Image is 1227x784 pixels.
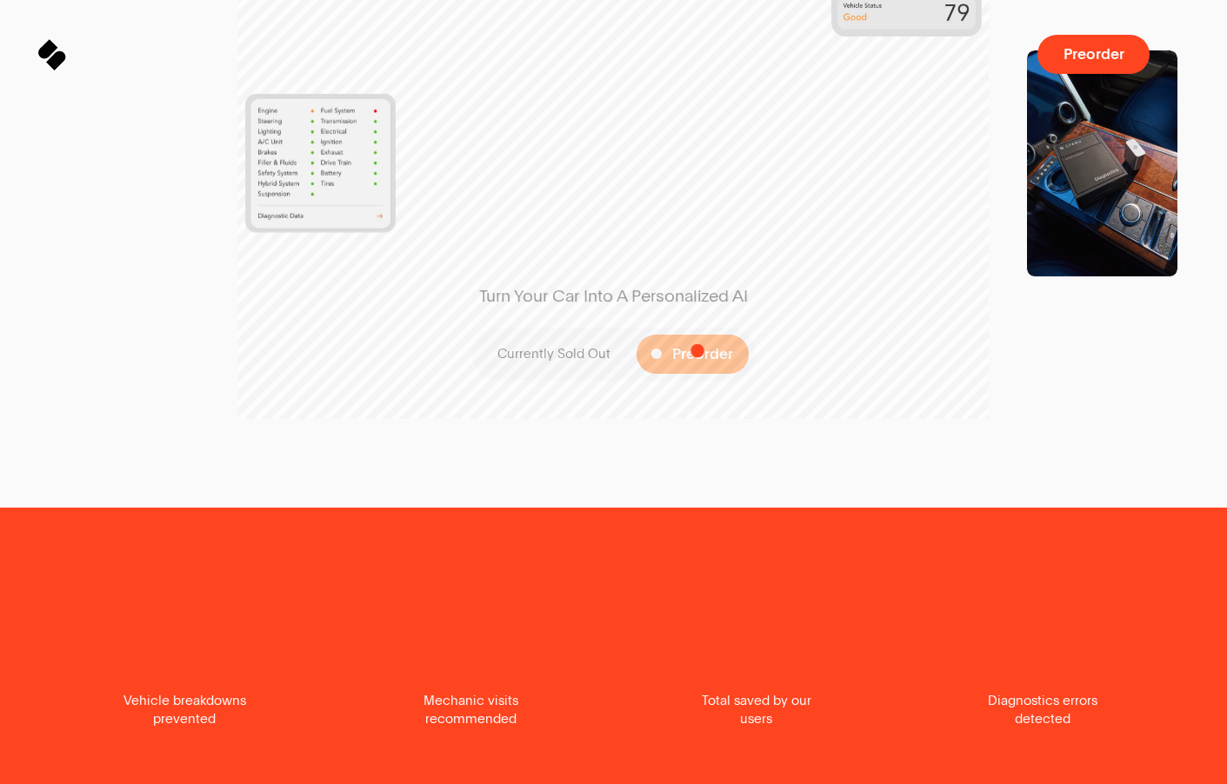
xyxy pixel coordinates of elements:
[1015,710,1070,728] span: detected
[637,335,749,374] button: Preorder
[123,692,246,710] span: Vehicle breakdowns
[245,94,396,233] img: System Health Status of Cars in the SPARQ App
[448,285,780,309] span: Turn Your Car Into A Personalized AI
[122,692,247,728] span: Vehicle breakdowns prevented
[153,710,216,728] span: prevented
[497,345,610,363] p: Currently Sold Out
[988,692,1097,710] span: Diagnostics errors
[740,710,772,728] span: users
[423,692,518,710] span: Mechanic visits
[694,692,819,728] span: Total saved by our users
[980,692,1105,728] span: Diagnostics errors detected
[425,710,517,728] span: recommended
[479,285,748,309] span: Turn Your Car Into A Personalized AI
[408,692,533,728] span: Mechanic visits recommended
[1064,47,1124,63] span: Preorder
[1027,50,1177,276] img: Interior product shot of SPARQ Diagnostics with Packaging
[702,692,811,710] span: Total saved by our
[1037,35,1150,74] button: Preorder a SPARQ Diagnostics Device
[672,347,733,362] span: Preorder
